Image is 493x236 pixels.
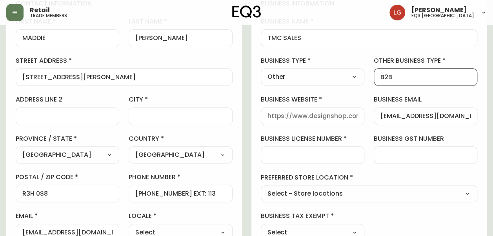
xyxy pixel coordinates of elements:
[374,56,477,65] label: other business type
[374,95,477,104] label: business email
[16,95,119,104] label: address line 2
[261,56,364,65] label: business type
[16,56,233,65] label: street address
[411,7,467,13] span: [PERSON_NAME]
[261,95,364,104] label: business website
[267,113,358,120] input: https://www.designshop.com
[16,134,119,143] label: province / state
[129,173,232,182] label: phone number
[261,134,364,143] label: business license number
[411,13,474,18] h5: eq3 [GEOGRAPHIC_DATA]
[30,7,50,13] span: Retail
[129,95,232,104] label: city
[16,173,119,182] label: postal / zip code
[261,212,364,220] label: business tax exempt
[389,5,405,20] img: da6fc1c196b8cb7038979a7df6c040e1
[232,5,261,18] img: logo
[261,173,478,182] label: preferred store location
[16,212,119,220] label: email
[129,212,232,220] label: locale
[374,134,477,143] label: business gst number
[30,13,67,18] h5: trade members
[129,134,232,143] label: country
